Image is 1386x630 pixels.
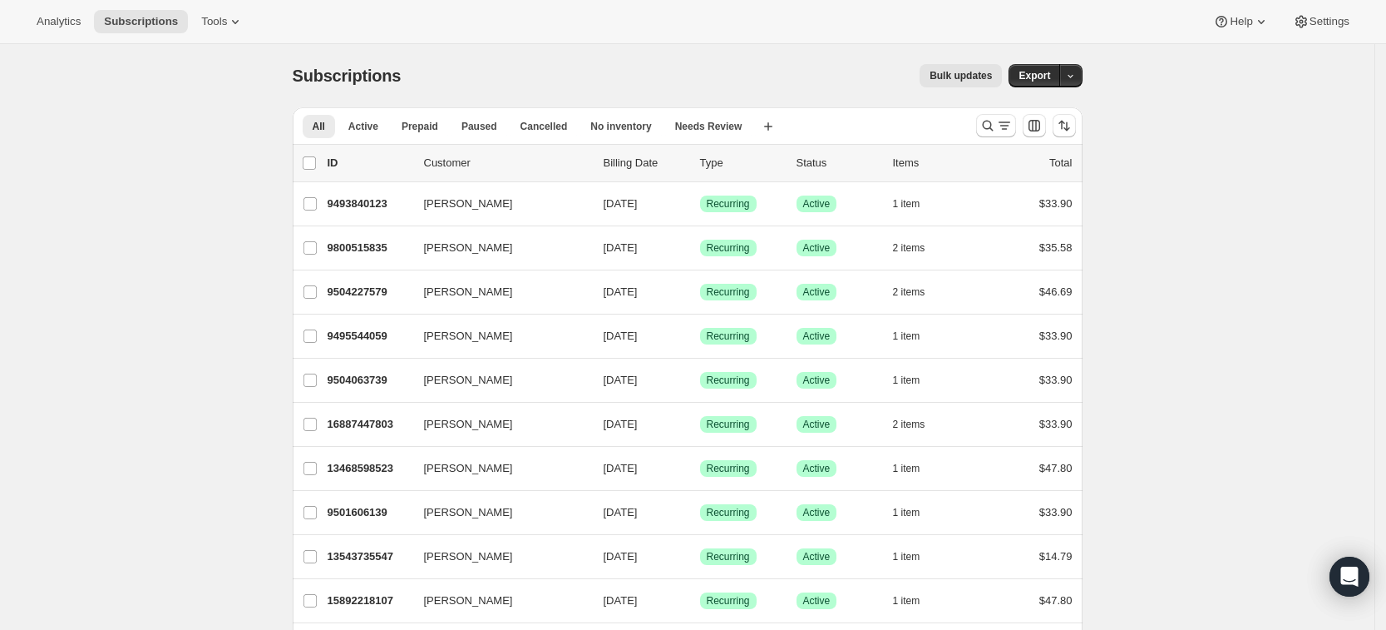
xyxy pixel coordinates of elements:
p: 9501606139 [328,504,411,521]
button: 1 item [893,369,939,392]
span: Active [803,197,831,211]
span: 1 item [893,197,920,211]
p: 15892218107 [328,593,411,609]
span: [DATE] [604,594,638,607]
span: $33.90 [1039,374,1073,386]
button: 2 items [893,413,944,436]
span: Export [1019,69,1050,82]
span: [DATE] [604,550,638,563]
span: Recurring [707,550,750,563]
div: 9800515835[PERSON_NAME][DATE]SuccessRecurringSuccessActive2 items$35.58 [328,236,1073,260]
button: Export [1009,64,1060,87]
span: Recurring [707,374,750,387]
button: Subscriptions [94,10,188,33]
span: $33.90 [1039,418,1073,430]
p: 9504227579 [328,284,411,300]
span: [PERSON_NAME] [424,240,513,256]
div: 16887447803[PERSON_NAME][DATE]SuccessRecurringSuccessActive2 items$33.90 [328,413,1073,436]
button: Search and filter results [976,114,1016,137]
span: [DATE] [604,285,638,298]
span: Recurring [707,330,750,343]
span: $47.80 [1039,462,1073,474]
button: 1 item [893,192,939,216]
span: All [313,120,325,133]
button: 2 items [893,236,944,260]
p: 9493840123 [328,196,411,212]
button: Tools [191,10,254,33]
button: 1 item [893,545,939,568]
button: [PERSON_NAME] [414,543,580,570]
span: Active [348,120,378,133]
span: Bulk updates [930,69,992,82]
button: [PERSON_NAME] [414,499,580,526]
p: 13543735547 [328,548,411,565]
span: 1 item [893,550,920,563]
div: 9495544059[PERSON_NAME][DATE]SuccessRecurringSuccessActive1 item$33.90 [328,325,1073,348]
span: [PERSON_NAME] [424,460,513,477]
span: Active [803,550,831,563]
div: IDCustomerBilling DateTypeStatusItemsTotal [328,155,1073,171]
span: Recurring [707,241,750,255]
span: [DATE] [604,418,638,430]
span: Recurring [707,462,750,475]
span: [DATE] [604,330,638,342]
span: [PERSON_NAME] [424,372,513,389]
span: Recurring [707,197,750,211]
span: [PERSON_NAME] [424,284,513,300]
span: Tools [201,15,227,28]
span: $46.69 [1039,285,1073,298]
p: 9495544059 [328,328,411,345]
span: Active [803,374,831,387]
span: Needs Review [675,120,742,133]
span: Paused [461,120,497,133]
span: 1 item [893,506,920,519]
span: Recurring [707,285,750,299]
button: Settings [1283,10,1359,33]
span: Active [803,418,831,431]
p: 13468598523 [328,460,411,477]
span: Active [803,594,831,608]
div: 13543735547[PERSON_NAME][DATE]SuccessRecurringSuccessActive1 item$14.79 [328,545,1073,568]
span: Recurring [707,506,750,519]
span: Recurring [707,418,750,431]
button: [PERSON_NAME] [414,191,580,217]
span: 1 item [893,594,920,608]
span: $33.90 [1039,330,1073,342]
span: [PERSON_NAME] [424,593,513,609]
p: Status [797,155,880,171]
div: 9504063739[PERSON_NAME][DATE]SuccessRecurringSuccessActive1 item$33.90 [328,369,1073,392]
p: Customer [424,155,590,171]
span: Active [803,330,831,343]
button: Create new view [755,115,782,138]
div: 9493840123[PERSON_NAME][DATE]SuccessRecurringSuccessActive1 item$33.90 [328,192,1073,216]
span: Cancelled [520,120,568,133]
p: 9504063739 [328,372,411,389]
button: Sort the results [1053,114,1076,137]
button: 2 items [893,280,944,304]
span: [DATE] [604,462,638,474]
button: Analytics [27,10,91,33]
span: [PERSON_NAME] [424,416,513,433]
span: [PERSON_NAME] [424,328,513,345]
span: 2 items [893,418,925,431]
div: 15892218107[PERSON_NAME][DATE]SuccessRecurringSuccessActive1 item$47.80 [328,589,1073,613]
span: [PERSON_NAME] [424,504,513,521]
span: 2 items [893,241,925,255]
span: No inventory [590,120,651,133]
button: 1 item [893,325,939,348]
span: Help [1230,15,1252,28]
span: 1 item [893,462,920,475]
div: Type [700,155,783,171]
span: Active [803,462,831,475]
div: 9504227579[PERSON_NAME][DATE]SuccessRecurringSuccessActive2 items$46.69 [328,280,1073,304]
div: Items [893,155,976,171]
button: 1 item [893,457,939,480]
button: Customize table column order and visibility [1023,114,1046,137]
span: Settings [1310,15,1349,28]
button: [PERSON_NAME] [414,323,580,350]
span: Subscriptions [293,67,402,85]
button: Bulk updates [920,64,1002,87]
span: 2 items [893,285,925,299]
button: [PERSON_NAME] [414,279,580,305]
span: Prepaid [402,120,438,133]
